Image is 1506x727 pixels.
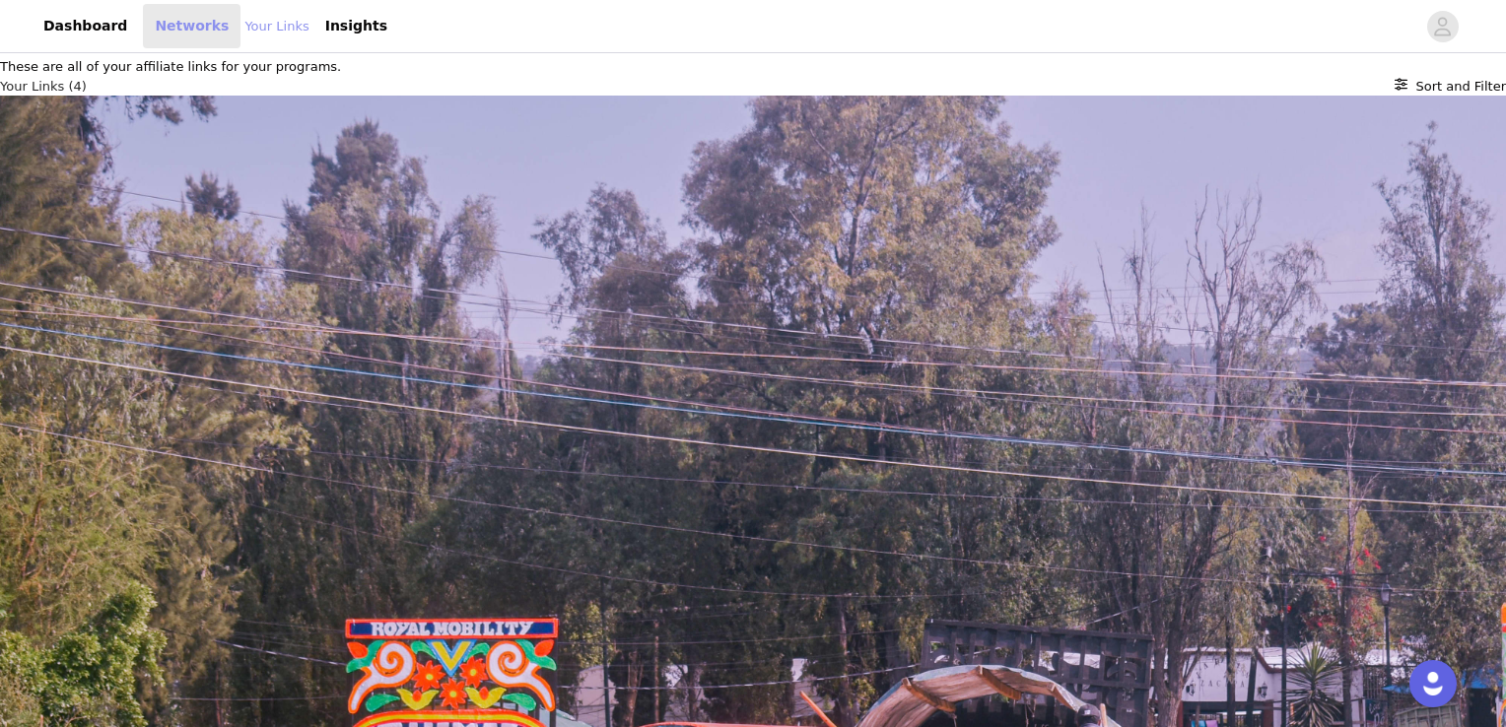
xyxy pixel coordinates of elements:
a: Dashboard [32,4,139,48]
div: Open Intercom Messenger [1409,660,1457,707]
button: Sort and Filter [1395,77,1506,97]
div: avatar [1433,11,1452,42]
a: Insights [313,4,399,48]
a: Your Links [244,17,308,36]
a: Networks [143,4,240,48]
